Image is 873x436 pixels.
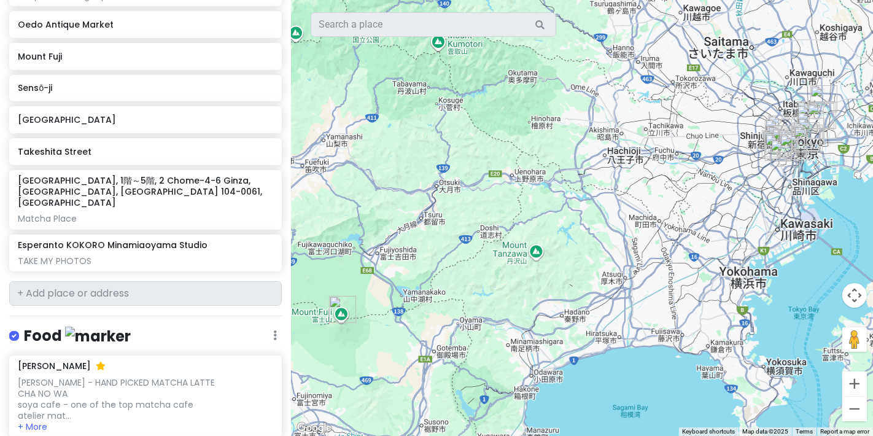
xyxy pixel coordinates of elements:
button: Map camera controls [842,283,867,308]
div: Tokyo Tower [785,133,812,160]
div: Age.3 GINZA [796,125,823,152]
div: Matcha Place [18,213,273,224]
h6: Esperanto KOKORO Minamiaoyama Studio [18,239,208,251]
img: Google [294,420,335,436]
button: + More [18,421,47,432]
div: [PERSON_NAME] - HAND PICKED MATCHA LATTE CHA NO WA soya cafe - one of the top matcha cafe atelier... [18,377,273,422]
div: Katsudon-ya Zuicho [762,130,789,157]
button: Zoom in [842,372,867,396]
button: Drag Pegman onto the map to open Street View [842,327,867,352]
div: Kuroge Wagyu Ichinoya Asakusa [807,103,834,130]
div: Ueno Park [797,101,824,128]
h6: Mount Fuji [18,51,273,62]
i: Starred [96,362,106,370]
div: 柴田第一ビル [797,112,824,139]
div: Shibuya Scramble Crossing [764,132,791,159]
div: Yasubei of Ebisu [770,139,797,166]
h6: [GEOGRAPHIC_DATA] [18,114,273,125]
h6: Sensō-ji [18,82,273,93]
h6: Takeshita Street [18,146,273,157]
div: Tonkatsu Yamabe [797,105,824,132]
div: Takeshita Street [766,125,793,152]
h6: Oedo Antique Market [18,19,273,30]
div: WAGYU YAKINIKU NIKUTARASHI [765,119,792,146]
div: TAKE MY PHOTOS [18,255,273,267]
div: Iruca Tokyo Roppongi [778,129,805,156]
a: Terms (opens in new tab) [796,428,813,435]
div: Oedo Antique Market [793,122,820,149]
div: Sensō-ji [807,101,834,128]
input: Search a place [311,12,556,37]
div: Yakiuo Ishikawa Roppongi Rinkarō [778,131,805,158]
div: Esperanto KOKORO Minamiaoyama Studio [772,128,799,155]
div: Ginza [794,126,821,153]
input: + Add place or address [9,281,282,306]
a: Open this area in Google Maps (opens a new window) [294,420,335,436]
span: Map data ©2025 [742,428,788,435]
div: Azabujuban [780,134,807,162]
h6: [PERSON_NAME] [18,360,106,372]
button: Keyboard shortcuts [682,427,735,436]
div: HARAJUKU VILLAGE [768,126,795,153]
button: Zoom out [842,397,867,421]
div: Ginza Steak Shibuya [765,134,792,161]
div: Mount Fuji [329,296,356,323]
h4: Food [24,326,131,346]
div: Nihonbashi Tonkatsu Hajime [797,118,825,145]
div: Gyoza no Fukuho [768,115,795,142]
div: Hatoya Asakusa [809,102,836,129]
h6: [GEOGRAPHIC_DATA], 1階～5階, 2 Chome-4-6 Ginza, [GEOGRAPHIC_DATA], [GEOGRAPHIC_DATA] 104-0061, [GEOG... [18,175,273,209]
div: Sushi Tanaka [810,85,837,112]
img: marker [65,327,131,346]
div: Ikina Sushi Dokoro Abe Roppongi [780,131,807,158]
a: Report a map error [820,428,869,435]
